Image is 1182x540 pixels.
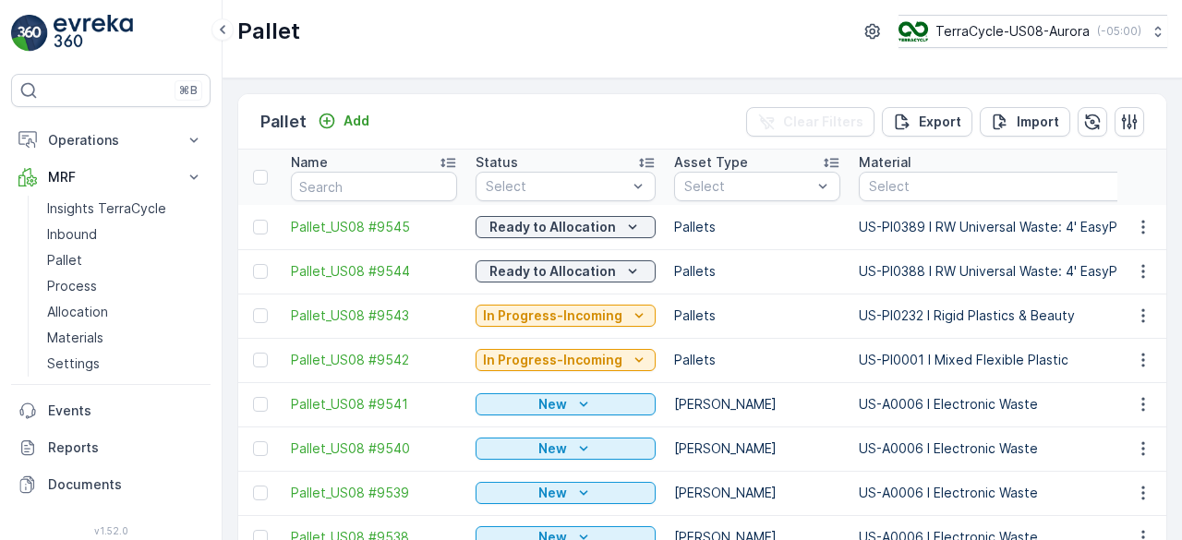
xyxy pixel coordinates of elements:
[476,393,656,415] button: New
[899,21,928,42] img: image_ci7OI47.png
[291,439,457,458] a: Pallet_US08 #9540
[674,395,840,414] p: [PERSON_NAME]
[1097,24,1141,39] p: ( -05:00 )
[476,349,656,371] button: In Progress-Incoming
[291,172,457,201] input: Search
[11,525,211,536] span: v 1.52.0
[253,441,268,456] div: Toggle Row Selected
[344,112,369,130] p: Add
[1017,113,1059,131] p: Import
[859,153,911,172] p: Material
[538,395,567,414] p: New
[674,351,840,369] p: Pallets
[486,177,627,196] p: Select
[291,262,457,281] a: Pallet_US08 #9544
[489,218,616,236] p: Ready to Allocation
[674,262,840,281] p: Pallets
[291,306,457,325] a: Pallet_US08 #9543
[47,303,108,321] p: Allocation
[476,153,518,172] p: Status
[291,218,457,236] a: Pallet_US08 #9545
[919,113,961,131] p: Export
[476,482,656,504] button: New
[980,107,1070,137] button: Import
[40,196,211,222] a: Insights TerraCycle
[291,395,457,414] a: Pallet_US08 #9541
[11,159,211,196] button: MRF
[48,402,203,420] p: Events
[783,113,863,131] p: Clear Filters
[674,218,840,236] p: Pallets
[684,177,812,196] p: Select
[899,15,1167,48] button: TerraCycle-US08-Aurora(-05:00)
[291,351,457,369] a: Pallet_US08 #9542
[11,466,211,503] a: Documents
[40,273,211,299] a: Process
[935,22,1090,41] p: TerraCycle-US08-Aurora
[253,397,268,412] div: Toggle Row Selected
[40,247,211,273] a: Pallet
[47,277,97,295] p: Process
[538,439,567,458] p: New
[47,199,166,218] p: Insights TerraCycle
[882,107,972,137] button: Export
[40,299,211,325] a: Allocation
[291,153,328,172] p: Name
[48,475,203,494] p: Documents
[237,17,300,46] p: Pallet
[40,351,211,377] a: Settings
[310,110,377,132] button: Add
[11,429,211,466] a: Reports
[179,83,198,98] p: ⌘B
[746,107,874,137] button: Clear Filters
[47,251,82,270] p: Pallet
[489,262,616,281] p: Ready to Allocation
[11,392,211,429] a: Events
[476,260,656,282] button: Ready to Allocation
[48,168,174,186] p: MRF
[253,353,268,367] div: Toggle Row Selected
[538,484,567,502] p: New
[40,325,211,351] a: Materials
[47,329,103,347] p: Materials
[476,305,656,327] button: In Progress-Incoming
[40,222,211,247] a: Inbound
[674,439,840,458] p: [PERSON_NAME]
[47,225,97,244] p: Inbound
[253,220,268,234] div: Toggle Row Selected
[291,484,457,502] a: Pallet_US08 #9539
[674,484,840,502] p: [PERSON_NAME]
[476,438,656,460] button: New
[253,486,268,500] div: Toggle Row Selected
[47,354,100,373] p: Settings
[253,264,268,279] div: Toggle Row Selected
[253,308,268,323] div: Toggle Row Selected
[11,15,48,52] img: logo
[476,216,656,238] button: Ready to Allocation
[11,122,211,159] button: Operations
[483,306,622,325] p: In Progress-Incoming
[674,153,748,172] p: Asset Type
[48,438,203,457] p: Reports
[54,15,133,52] img: logo_light-DOdMpM7g.png
[260,109,307,135] p: Pallet
[674,306,840,325] p: Pallets
[483,351,622,369] p: In Progress-Incoming
[48,131,174,150] p: Operations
